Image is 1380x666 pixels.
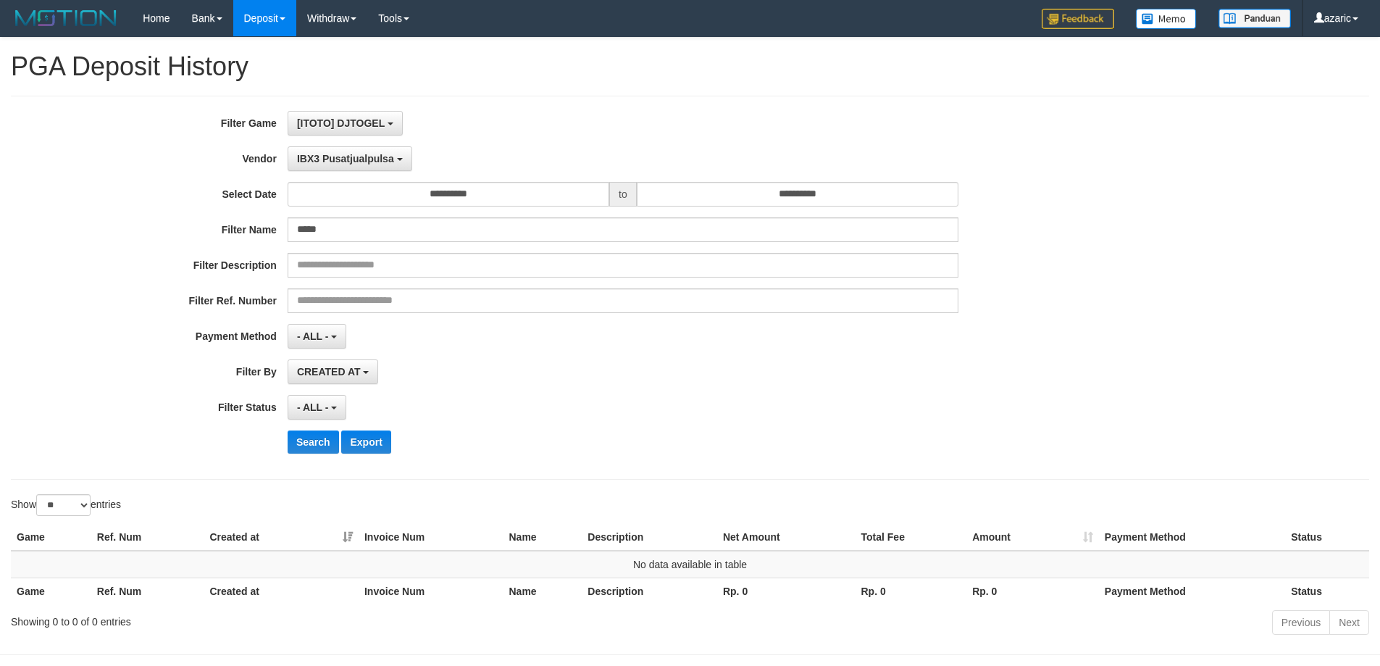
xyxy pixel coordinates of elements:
[1218,9,1291,28] img: panduan.png
[1042,9,1114,29] img: Feedback.jpg
[11,494,121,516] label: Show entries
[11,578,91,604] th: Game
[204,524,359,551] th: Created at: activate to sort column ascending
[36,494,91,516] select: Showentries
[609,182,637,207] span: to
[11,609,564,629] div: Showing 0 to 0 of 0 entries
[1272,610,1330,635] a: Previous
[582,524,717,551] th: Description
[11,551,1369,578] td: No data available in table
[91,578,204,604] th: Ref. Num
[1099,524,1285,551] th: Payment Method
[503,524,582,551] th: Name
[359,524,503,551] th: Invoice Num
[717,578,856,604] th: Rp. 0
[11,52,1369,81] h1: PGA Deposit History
[717,524,856,551] th: Net Amount
[288,395,346,420] button: - ALL -
[341,430,390,454] button: Export
[288,430,339,454] button: Search
[1329,610,1369,635] a: Next
[288,146,412,171] button: IBX3 Pusatjualpulsa
[11,7,121,29] img: MOTION_logo.png
[297,401,329,413] span: - ALL -
[503,578,582,604] th: Name
[582,578,717,604] th: Description
[204,578,359,604] th: Created at
[856,578,967,604] th: Rp. 0
[297,117,385,129] span: [ITOTO] DJTOGEL
[11,524,91,551] th: Game
[1285,578,1369,604] th: Status
[966,524,1099,551] th: Amount: activate to sort column ascending
[288,111,403,136] button: [ITOTO] DJTOGEL
[359,578,503,604] th: Invoice Num
[856,524,967,551] th: Total Fee
[288,324,346,349] button: - ALL -
[288,359,379,384] button: CREATED AT
[966,578,1099,604] th: Rp. 0
[297,366,361,378] span: CREATED AT
[297,153,394,165] span: IBX3 Pusatjualpulsa
[1136,9,1197,29] img: Button%20Memo.svg
[1285,524,1369,551] th: Status
[91,524,204,551] th: Ref. Num
[1099,578,1285,604] th: Payment Method
[297,330,329,342] span: - ALL -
